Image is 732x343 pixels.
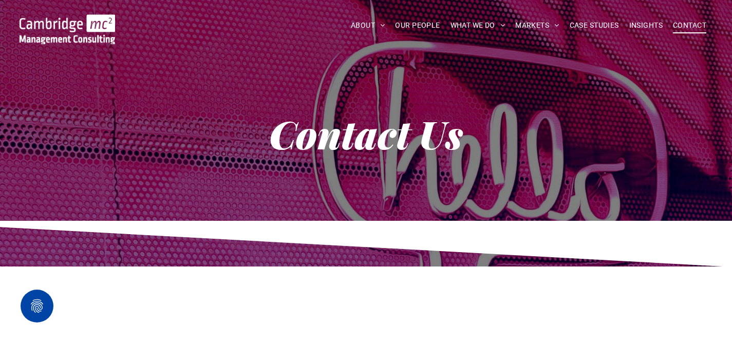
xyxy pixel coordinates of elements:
[269,108,410,159] strong: Contact
[668,17,711,33] a: CONTACT
[510,17,564,33] a: MARKETS
[419,108,463,159] strong: Us
[390,17,445,33] a: OUR PEOPLE
[346,17,390,33] a: ABOUT
[565,17,624,33] a: CASE STUDIES
[20,14,115,44] img: Go to Homepage
[20,16,115,27] a: Your Business Transformed | Cambridge Management Consulting
[445,17,511,33] a: WHAT WE DO
[624,17,668,33] a: INSIGHTS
